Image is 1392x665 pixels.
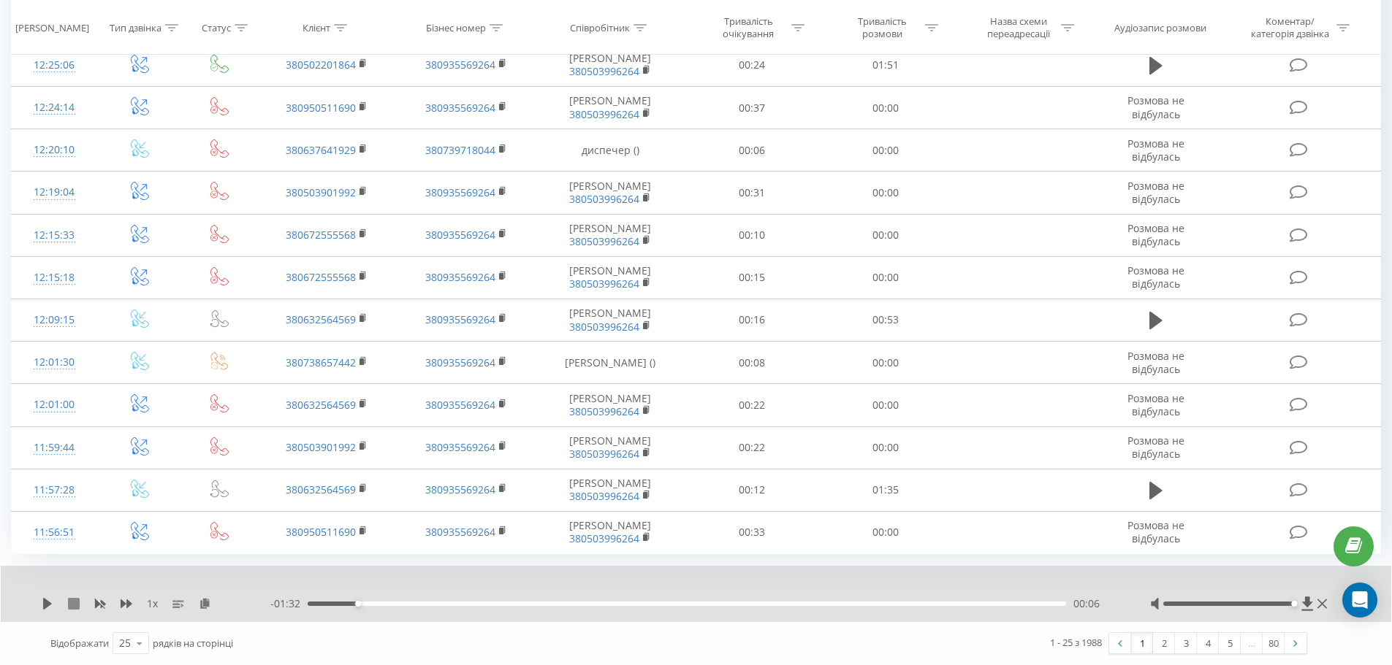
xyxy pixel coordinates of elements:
[26,518,83,547] div: 11:56:51
[1219,633,1241,653] a: 5
[286,440,356,454] a: 380503901992
[286,101,356,115] a: 380950511690
[979,15,1057,40] div: Назва схеми переадресації
[685,44,819,86] td: 00:24
[286,58,356,72] a: 380502201864
[685,384,819,426] td: 00:22
[425,525,495,539] a: 380935569264
[26,391,83,419] div: 12:01:00
[569,320,639,334] a: 380503996264
[685,469,819,511] td: 00:12
[685,256,819,299] td: 00:15
[425,312,495,326] a: 380935569264
[425,58,495,72] a: 380935569264
[1153,633,1175,653] a: 2
[270,596,308,611] span: - 01:32
[1127,264,1184,291] span: Розмова не відбулась
[425,228,495,242] a: 380935569264
[425,101,495,115] a: 380935569264
[843,15,921,40] div: Тривалість розмови
[110,21,161,34] div: Тип дзвінка
[425,483,495,496] a: 380935569264
[569,192,639,206] a: 380503996264
[536,214,685,256] td: [PERSON_NAME]
[1127,349,1184,376] span: Розмова не відбулась
[819,256,953,299] td: 00:00
[26,51,83,80] div: 12:25:06
[1114,21,1206,34] div: Аудіозапис розмови
[536,172,685,214] td: [PERSON_NAME]
[286,185,356,199] a: 380503901992
[26,93,83,122] div: 12:24:14
[570,21,630,34] div: Співробітник
[1127,93,1184,120] span: Розмова не відбулась
[569,64,639,78] a: 380503996264
[355,601,361,607] div: Accessibility label
[536,469,685,511] td: [PERSON_NAME]
[286,398,356,412] a: 380632564569
[685,214,819,256] td: 00:10
[819,469,953,511] td: 01:35
[569,531,639,545] a: 380503996264
[1263,633,1285,653] a: 80
[1127,391,1184,418] span: Розмова не відбулась
[425,440,495,454] a: 380935569264
[1127,221,1184,248] span: Розмова не відбулась
[425,270,495,284] a: 380935569264
[425,398,495,412] a: 380935569264
[536,44,685,86] td: [PERSON_NAME]
[1073,596,1100,611] span: 00:06
[819,172,953,214] td: 00:00
[819,511,953,553] td: 00:00
[119,636,131,650] div: 25
[819,44,953,86] td: 01:51
[1127,518,1184,545] span: Розмова не відбулась
[819,214,953,256] td: 00:00
[536,384,685,426] td: [PERSON_NAME]
[685,511,819,553] td: 00:33
[819,129,953,172] td: 00:00
[685,87,819,129] td: 00:37
[710,15,788,40] div: Тривалість очікування
[569,404,639,418] a: 380503996264
[286,143,356,157] a: 380637641929
[1197,633,1219,653] a: 4
[1127,434,1184,461] span: Розмова не відбулась
[536,299,685,341] td: [PERSON_NAME]
[569,107,639,121] a: 380503996264
[26,264,83,292] div: 12:15:18
[819,299,953,341] td: 00:53
[819,426,953,469] td: 00:00
[1127,179,1184,206] span: Розмова не відбулась
[685,129,819,172] td: 00:06
[569,277,639,291] a: 380503996264
[303,21,330,34] div: Клієнт
[1127,137,1184,164] span: Розмова не відбулась
[569,234,639,248] a: 380503996264
[147,596,158,611] span: 1 x
[286,312,356,326] a: 380632564569
[286,483,356,496] a: 380632564569
[819,87,953,129] td: 00:00
[819,384,953,426] td: 00:00
[819,342,953,384] td: 00:00
[685,172,819,214] td: 00:31
[1241,633,1263,653] div: …
[153,637,233,650] span: рядків на сторінці
[685,426,819,469] td: 00:22
[26,221,83,250] div: 12:15:33
[1342,583,1377,618] div: Open Intercom Messenger
[425,355,495,369] a: 380935569264
[536,129,685,172] td: диспечер ()
[286,228,356,242] a: 380672555568
[536,87,685,129] td: [PERSON_NAME]
[1247,15,1333,40] div: Коментар/категорія дзвінка
[1131,633,1153,653] a: 1
[536,511,685,553] td: [PERSON_NAME]
[15,21,89,34] div: [PERSON_NAME]
[536,426,685,469] td: [PERSON_NAME]
[425,185,495,199] a: 380935569264
[425,143,495,157] a: 380739718044
[26,348,83,377] div: 12:01:30
[50,637,109,650] span: Відображати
